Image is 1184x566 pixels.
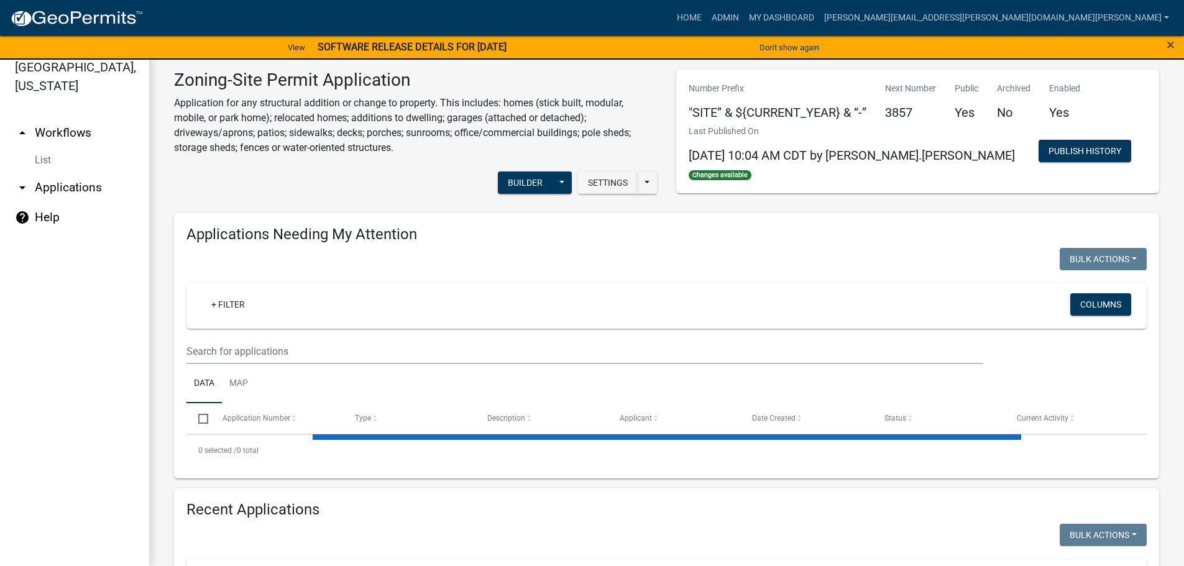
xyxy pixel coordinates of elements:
button: Builder [498,171,553,194]
a: View [283,37,310,58]
p: Application for any structural addition or change to property. This includes: homes (stick built,... [174,96,658,155]
datatable-header-cell: Application Number [210,403,342,433]
datatable-header-cell: Date Created [740,403,873,433]
button: Columns [1070,293,1131,316]
button: Bulk Actions [1060,248,1147,270]
button: Bulk Actions [1060,524,1147,546]
a: Data [186,364,222,404]
a: Admin [707,6,744,30]
strong: SOFTWARE RELEASE DETAILS FOR [DATE] [318,41,507,53]
span: Description [487,414,525,422]
datatable-header-cell: Current Activity [1005,403,1137,433]
input: Search for applications [186,339,983,364]
h4: Recent Applications [186,501,1147,519]
span: Current Activity [1017,414,1068,422]
p: Archived [997,82,1030,95]
i: arrow_drop_up [15,126,30,140]
button: Close [1167,37,1175,52]
i: arrow_drop_down [15,180,30,195]
a: Map [222,364,255,404]
h5: No [997,105,1030,120]
h5: Yes [1049,105,1080,120]
h5: "SITE” & ${CURRENT_YEAR} & “-” [689,105,866,120]
button: Publish History [1039,140,1131,162]
span: Application Number [223,414,290,422]
h4: Applications Needing My Attention [186,226,1147,244]
p: Next Number [885,82,936,95]
datatable-header-cell: Type [342,403,475,433]
datatable-header-cell: Applicant [608,403,740,433]
button: Settings [578,171,638,194]
button: Don't show again [755,37,824,58]
h5: 3857 [885,105,936,120]
p: Enabled [1049,82,1080,95]
span: Applicant [620,414,652,422]
a: My Dashboard [744,6,819,30]
span: Date Created [752,414,796,422]
i: help [15,210,30,225]
wm-modal-confirm: Workflow Publish History [1039,147,1131,157]
datatable-header-cell: Status [873,403,1005,433]
h3: Zoning-Site Permit Application [174,70,658,91]
a: + Filter [201,293,255,316]
div: 0 total [186,435,1147,466]
span: Changes available [689,170,752,180]
span: Status [884,414,906,422]
datatable-header-cell: Select [186,403,210,433]
p: Public [955,82,978,95]
p: Last Published On [689,125,1015,138]
p: Number Prefix [689,82,866,95]
datatable-header-cell: Description [475,403,608,433]
h5: Yes [955,105,978,120]
a: Home [672,6,707,30]
span: Type [355,414,371,422]
span: [DATE] 10:04 AM CDT by [PERSON_NAME].[PERSON_NAME] [689,148,1015,163]
span: 0 selected / [198,446,237,455]
a: [PERSON_NAME][EMAIL_ADDRESS][PERSON_NAME][DOMAIN_NAME][PERSON_NAME] [819,6,1174,30]
span: × [1167,36,1175,53]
